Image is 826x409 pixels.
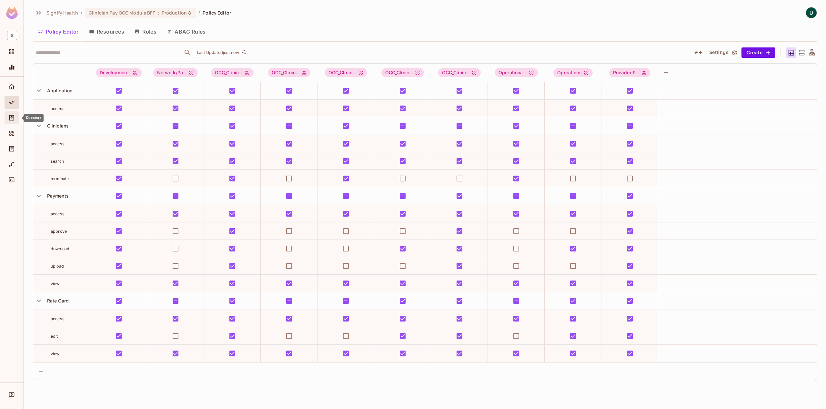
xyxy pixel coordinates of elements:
[268,68,311,77] div: OCC_Clinic...
[46,10,78,16] span: the active workspace
[162,10,187,16] span: Production
[162,24,211,40] button: ABAC Rules
[51,334,58,339] span: edit
[741,47,775,58] button: Create
[438,68,481,77] span: OCC_ClinicianPayments_PROD_ProviderPayAdmin
[5,158,19,171] div: URL Mapping
[84,24,129,40] button: Resources
[51,264,64,269] span: upload
[45,88,73,93] span: Application
[129,24,162,40] button: Roles
[198,10,200,16] li: /
[5,388,19,401] div: Help & Updates
[495,68,538,77] div: Operationa...
[157,10,159,15] span: :
[153,68,198,77] div: Network/Pa...
[6,7,18,19] img: SReyMgAAAABJRU5ErkJggg==
[211,68,254,77] div: OCC_Clinic...
[203,10,231,16] span: Policy Editor
[51,246,69,251] span: download
[5,61,19,74] div: Monitoring
[239,49,248,56] span: Click to refresh data
[45,193,69,199] span: Payments
[609,68,651,77] span: Provider Pay Admin
[24,114,44,122] div: Directory
[438,68,481,77] div: OCC_Clinic...
[45,123,69,128] span: Clinicians
[242,49,247,56] span: refresh
[51,229,67,234] span: approve
[33,24,84,40] button: Policy Editor
[5,80,19,93] div: Home
[96,68,142,77] span: Development/Product Admin
[51,176,69,181] span: terminate
[81,10,82,16] li: /
[268,68,311,77] span: OCC_ClinicianPayments_PROD_NetworkPaySupport
[325,68,368,77] span: OCC_ClinicianPayments_PROD_OperationalManagers
[806,7,817,18] img: Dylan Gillespie
[96,68,142,77] div: Developmen...
[5,142,19,155] div: Audit Log
[89,10,155,16] span: Clinician Pay OCC Module BFF
[381,68,424,77] span: OCC_ClinicianPayments_PROD_Operations
[51,281,60,286] span: view
[5,28,19,43] div: Workspace: Signify Health
[5,96,19,109] div: Policy
[51,351,60,356] span: view
[325,68,368,77] div: OCC_Clinic...
[609,68,651,77] div: Provider P...
[553,68,593,77] div: Operations
[240,49,248,56] button: refresh
[5,45,19,58] div: Projects
[51,316,65,321] span: access
[5,111,19,124] div: Directory
[51,106,65,111] span: access
[183,48,192,57] button: Open
[495,68,538,77] span: Operational Managers
[51,159,64,164] span: search
[7,31,17,40] span: S
[45,298,69,303] span: Rate Card
[5,173,19,186] div: Connect
[51,211,65,216] span: access
[707,47,739,58] button: Settings
[197,50,239,55] p: Last Updated just now
[5,127,19,140] div: Elements
[153,68,198,77] span: Network/PaySupport
[211,68,254,77] span: OCC_ClinicianPayments_PROD_DeveloperProductAdmin
[51,141,65,146] span: access
[381,68,424,77] div: OCC_Clinic...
